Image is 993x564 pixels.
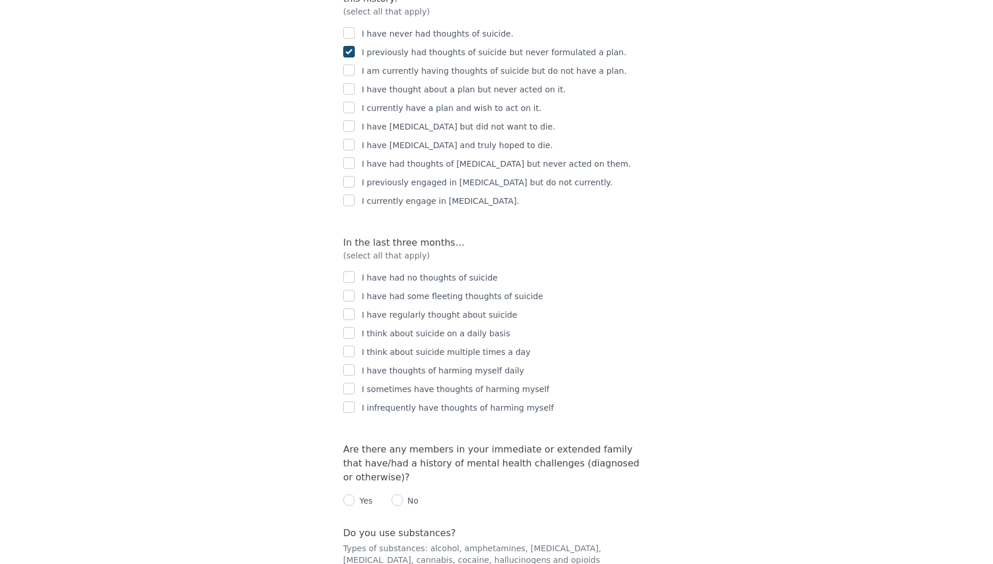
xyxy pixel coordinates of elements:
[362,401,554,415] p: I infrequently have thoughts of harming myself
[362,82,566,96] p: I have thought about a plan but never acted on it.
[362,194,519,208] p: I currently engage in [MEDICAL_DATA].
[362,289,543,303] p: I have had some fleeting thoughts of suicide
[343,527,456,538] label: Do you use substances?
[362,120,555,134] p: I have [MEDICAL_DATA] but did not want to die.
[362,27,513,41] p: I have never had thoughts of suicide.
[343,6,650,17] p: (select all that apply)
[343,250,650,261] p: (select all that apply)
[362,364,524,378] p: I have thoughts of harming myself daily
[362,345,530,359] p: I think about suicide multiple times a day
[362,157,631,171] p: I have had thoughts of [MEDICAL_DATA] but never acted on them.
[362,326,510,340] p: I think about suicide on a daily basis
[362,308,517,322] p: I have regularly thought about suicide
[362,101,541,115] p: I currently have a plan and wish to act on it.
[362,382,549,396] p: I sometimes have thoughts of harming myself
[362,271,498,285] p: I have had no thoughts of suicide
[343,444,639,483] label: Are there any members in your immediate or extended family that have/had a history of mental heal...
[403,495,419,506] p: No
[362,175,613,189] p: I previously engaged in [MEDICAL_DATA] but do not currently.
[362,138,553,152] p: I have [MEDICAL_DATA] and truly hoped to die.
[362,64,627,78] p: I am currently having thoughts of suicide but do not have a plan.
[362,45,627,59] p: I previously had thoughts of suicide but never formulated a plan.
[355,495,373,506] p: Yes
[343,237,465,248] label: In the last three months…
